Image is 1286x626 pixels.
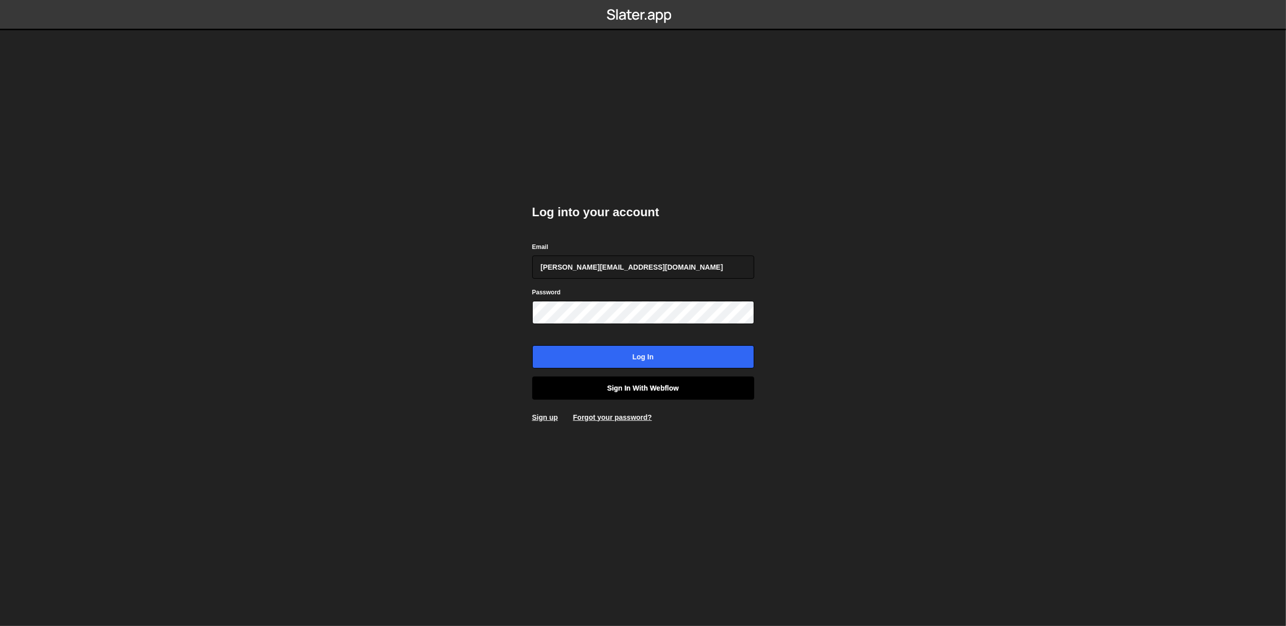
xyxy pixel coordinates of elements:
[532,204,754,220] h2: Log into your account
[573,413,652,421] a: Forgot your password?
[532,413,558,421] a: Sign up
[532,345,754,368] input: Log in
[532,287,561,297] label: Password
[532,377,754,400] a: Sign in with Webflow
[532,242,548,252] label: Email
